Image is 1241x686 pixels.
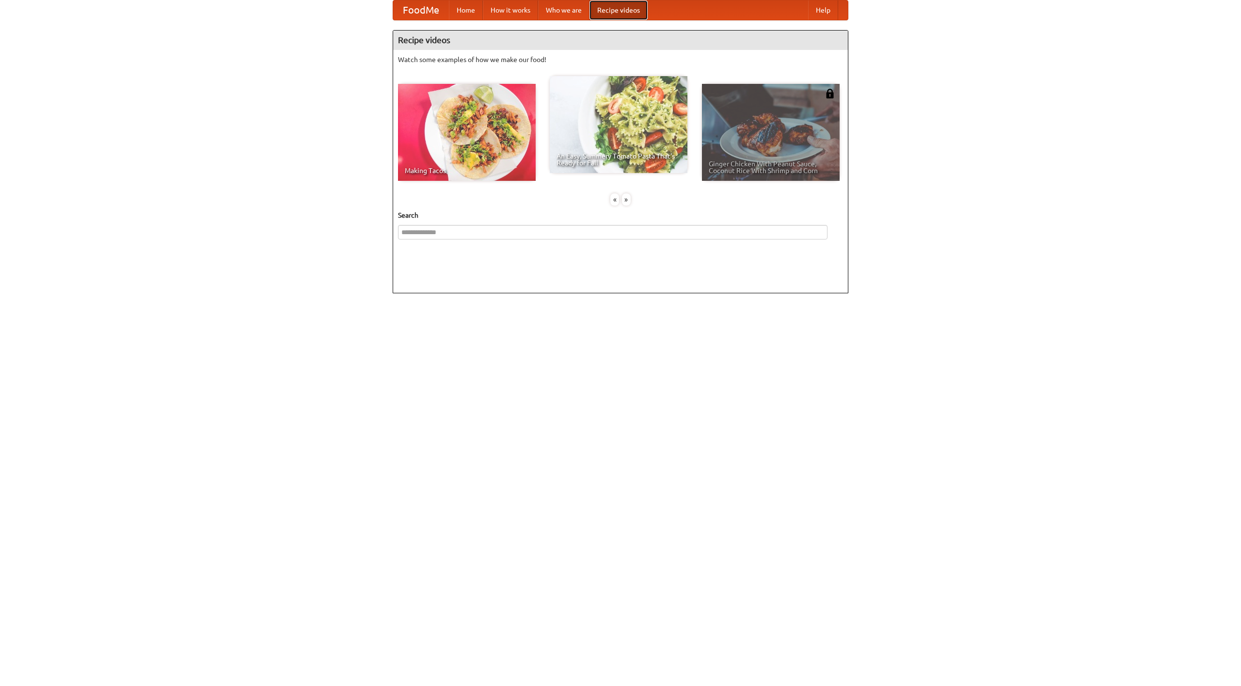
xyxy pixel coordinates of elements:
a: How it works [483,0,538,20]
h5: Search [398,210,843,220]
img: 483408.png [825,89,835,98]
a: FoodMe [393,0,449,20]
h4: Recipe videos [393,31,848,50]
div: » [622,193,631,206]
a: Help [808,0,838,20]
a: Recipe videos [589,0,648,20]
span: An Easy, Summery Tomato Pasta That's Ready for Fall [557,153,681,166]
p: Watch some examples of how we make our food! [398,55,843,64]
a: Home [449,0,483,20]
a: Making Tacos [398,84,536,181]
a: Who we are [538,0,589,20]
div: « [610,193,619,206]
a: An Easy, Summery Tomato Pasta That's Ready for Fall [550,76,687,173]
span: Making Tacos [405,167,529,174]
